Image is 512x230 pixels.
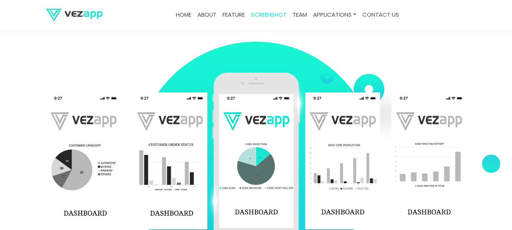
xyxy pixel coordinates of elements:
[46,92,121,229] img: app
[290,8,310,22] a: team
[359,8,402,22] a: contact us
[248,8,290,22] a: screenshot
[310,8,359,22] a: Applications
[219,8,248,22] a: feature
[46,9,103,21] img: logo
[391,92,467,229] img: app
[132,92,207,229] img: app
[194,8,219,22] a: about
[173,8,194,22] a: Home
[305,92,380,229] img: app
